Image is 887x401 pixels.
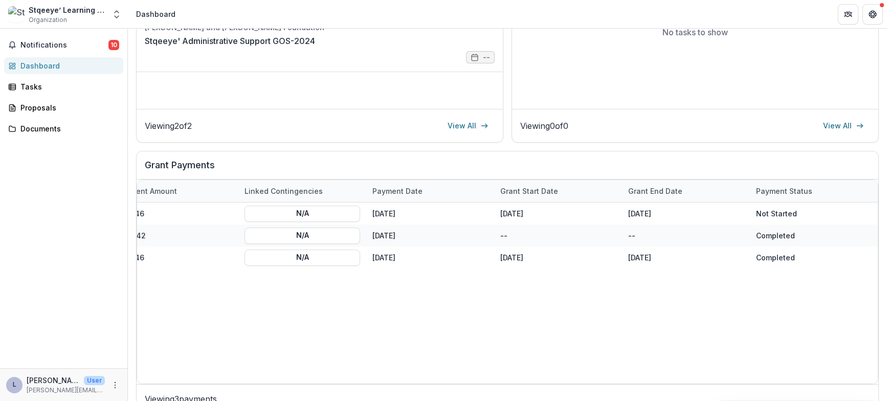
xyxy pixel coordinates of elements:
[750,186,818,196] div: Payment status
[441,118,495,134] a: View All
[750,180,878,202] div: Payment status
[145,120,192,132] p: Viewing 2 of 2
[110,247,238,269] div: $17,646
[494,180,622,202] div: Grant start date
[27,386,105,395] p: [PERSON_NAME][EMAIL_ADDRESS][DOMAIN_NAME]
[494,247,622,269] div: [DATE]
[108,40,119,50] span: 10
[817,118,870,134] a: View All
[4,37,123,53] button: Notifications10
[366,180,494,202] div: Payment date
[4,78,123,95] a: Tasks
[110,225,238,247] div: $59,542
[245,249,360,265] button: N/A
[110,203,238,225] div: $17,646
[238,180,366,202] div: Linked Contingencies
[110,180,238,202] div: Payment Amount
[109,379,121,391] button: More
[8,6,25,23] img: Stqeeye’ Learning Society
[756,252,795,263] div: Completed
[136,9,175,19] div: Dashboard
[622,203,750,225] div: [DATE]
[622,186,689,196] div: Grant end date
[494,186,564,196] div: Grant start date
[20,123,115,134] div: Documents
[756,208,797,219] div: Not Started
[838,4,858,25] button: Partners
[20,41,108,50] span: Notifications
[366,203,494,225] div: [DATE]
[366,186,429,196] div: Payment date
[520,120,568,132] p: Viewing 0 of 0
[132,7,180,21] nav: breadcrumb
[622,180,750,202] div: Grant end date
[20,81,115,92] div: Tasks
[84,376,105,385] p: User
[20,60,115,71] div: Dashboard
[366,225,494,247] div: [DATE]
[109,4,124,25] button: Open entity switcher
[494,225,622,247] div: --
[494,203,622,225] div: [DATE]
[4,99,123,116] a: Proposals
[27,375,80,386] p: [PERSON_NAME][EMAIL_ADDRESS][DOMAIN_NAME]
[145,35,315,47] a: Stqeeye' Administrative Support GOS-2024
[862,4,883,25] button: Get Help
[20,102,115,113] div: Proposals
[366,247,494,269] div: [DATE]
[622,225,750,247] div: --
[238,186,329,196] div: Linked Contingencies
[145,160,870,179] h2: Grant Payments
[29,15,67,25] span: Organization
[4,120,123,137] a: Documents
[662,26,728,38] p: No tasks to show
[4,57,123,74] a: Dashboard
[245,227,360,243] button: N/A
[756,230,795,241] div: Completed
[110,186,183,196] div: Payment Amount
[29,5,105,15] div: Stqeeye’ Learning Society
[245,205,360,221] button: N/A
[13,382,16,388] div: leanna@stqeeye.ca
[622,247,750,269] div: [DATE]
